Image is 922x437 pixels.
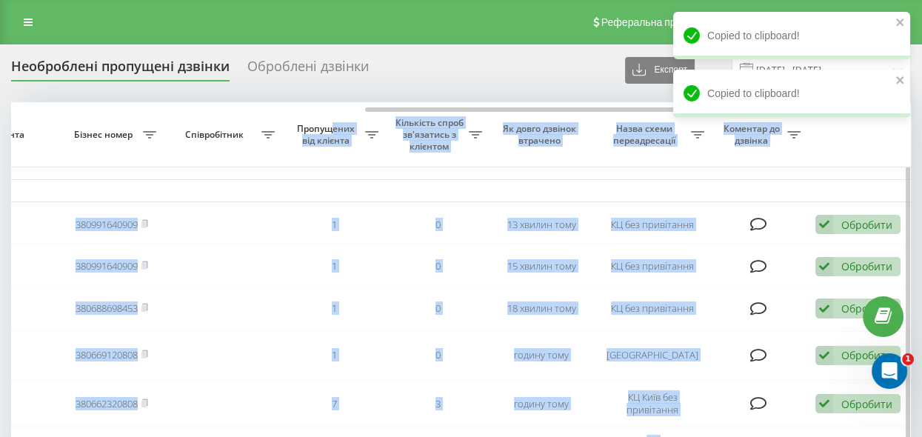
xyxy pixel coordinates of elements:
[872,353,907,389] iframe: Intercom live chat
[386,205,490,244] td: 0
[902,353,914,365] span: 1
[841,301,892,316] div: Обробити
[593,205,712,244] td: КЦ без привітання
[490,289,593,328] td: 18 хвилин тому
[841,348,892,362] div: Обробити
[601,123,691,146] span: Назва схеми переадресації
[490,383,593,424] td: годину тому
[282,289,386,328] td: 1
[501,123,581,146] span: Як довго дзвінок втрачено
[76,301,138,315] a: 380688698453
[282,331,386,380] td: 1
[719,123,787,146] span: Коментар до дзвінка
[282,247,386,286] td: 1
[625,57,695,84] button: Експорт
[171,129,261,141] span: Співробітник
[593,383,712,424] td: КЦ Київ без привітання
[593,289,712,328] td: КЦ без привітання
[76,397,138,410] a: 380662320808
[490,331,593,380] td: годину тому
[841,259,892,273] div: Обробити
[386,331,490,380] td: 0
[673,70,910,117] div: Copied to clipboard!
[393,117,469,152] span: Кількість спроб зв'язатись з клієнтом
[895,16,906,30] button: close
[490,247,593,286] td: 15 хвилин тому
[895,74,906,88] button: close
[76,348,138,361] a: 380669120808
[282,383,386,424] td: 7
[67,129,143,141] span: Бізнес номер
[290,123,365,146] span: Пропущених від клієнта
[841,218,892,232] div: Обробити
[282,205,386,244] td: 1
[593,331,712,380] td: [GEOGRAPHIC_DATA]
[593,247,712,286] td: КЦ без привітання
[386,383,490,424] td: 3
[490,205,593,244] td: 13 хвилин тому
[76,218,138,231] a: 380991640909
[76,259,138,273] a: 380991640909
[673,12,910,59] div: Copied to clipboard!
[386,247,490,286] td: 0
[11,59,230,81] div: Необроблені пропущені дзвінки
[841,397,892,411] div: Обробити
[601,16,710,28] span: Реферальна програма
[247,59,369,81] div: Оброблені дзвінки
[386,289,490,328] td: 0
